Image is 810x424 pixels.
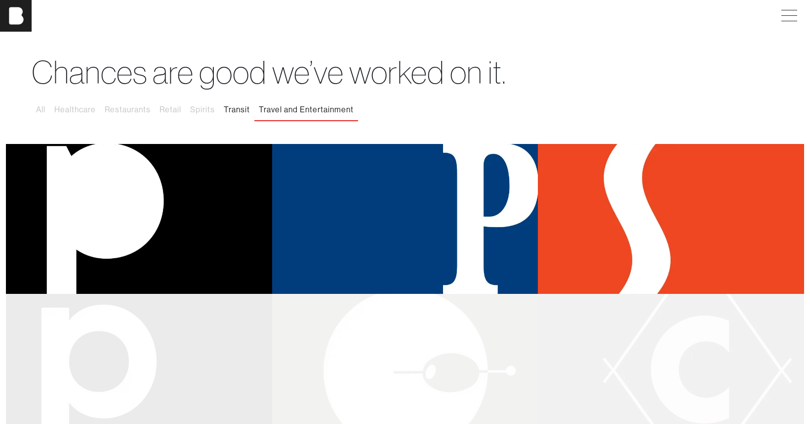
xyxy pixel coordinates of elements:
[254,99,358,120] button: Travel and Entertainment
[32,53,778,92] h1: Chances are good we’ve worked on it.
[32,99,50,120] button: All
[219,99,254,120] button: Transit
[50,99,100,120] button: Healthcare
[186,99,219,120] button: Spirits
[100,99,155,120] button: Restaurants
[155,99,186,120] button: Retail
